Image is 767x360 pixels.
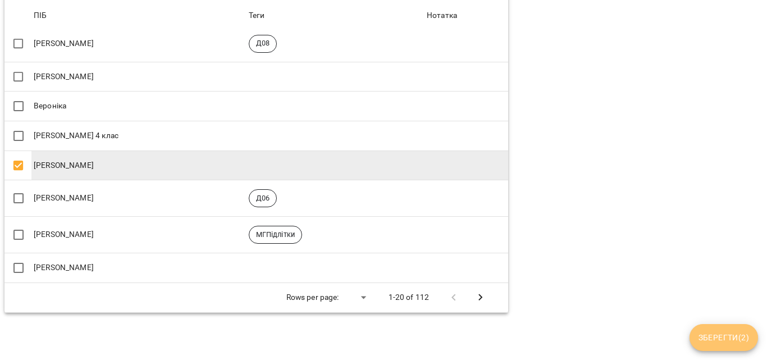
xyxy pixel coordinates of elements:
td: [PERSON_NAME] [31,62,246,92]
p: 1-20 of 112 [389,292,430,303]
td: [PERSON_NAME] [31,253,246,283]
div: ​ [344,289,371,306]
td: [PERSON_NAME] [31,217,246,253]
div: Теги [249,9,265,22]
span: МГПідлітки [249,230,302,240]
td: Вероніка [31,92,246,121]
div: Нотатка [427,9,457,22]
td: [PERSON_NAME] 4 клас [31,121,246,151]
span: Теги [249,9,422,22]
td: [PERSON_NAME] [31,180,246,217]
button: Next Page [467,284,494,311]
div: Sort [34,9,47,22]
button: Зберегти(2) [690,324,758,351]
td: [PERSON_NAME] [31,151,246,180]
span: Д08 [249,38,276,48]
span: Нотатка [427,9,506,22]
div: Sort [427,9,457,22]
div: ПІБ [34,9,47,22]
p: Rows per page: [286,292,339,303]
span: Зберегти ( 2 ) [698,331,749,344]
td: [PERSON_NAME] [31,25,246,62]
span: ПІБ [34,9,244,22]
span: Д06 [249,193,276,203]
